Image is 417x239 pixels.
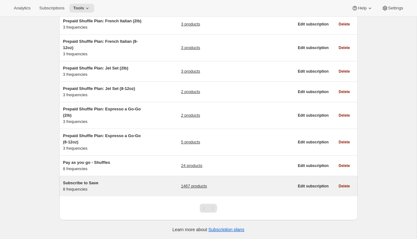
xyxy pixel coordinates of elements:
[338,140,350,145] span: Delete
[298,89,328,94] span: Edit subscription
[63,180,142,192] div: 8 frequencies
[200,204,217,213] nav: Pagination
[63,39,138,50] span: Prepaid Shuffle Plan: French Italian (8-12oz)
[298,140,328,145] span: Edit subscription
[338,184,350,189] span: Delete
[208,227,244,232] a: Subscription plans
[294,161,332,170] button: Edit subscription
[181,45,200,51] a: 3 products
[63,66,128,70] span: Prepaid Shuffle Plan: Jet Set (2lb)
[181,21,200,27] a: 3 products
[63,107,141,118] span: Prepaid Shuffle Plan: Espresso a Go-Go (2lb)
[63,106,142,125] div: 3 frequencies
[335,67,354,76] button: Delete
[294,67,332,76] button: Edit subscription
[35,4,68,13] button: Subscriptions
[298,45,328,50] span: Edit subscription
[338,163,350,168] span: Delete
[298,69,328,74] span: Edit subscription
[63,19,142,23] span: Prepaid Shuffle Plan: French Italian (2lb)
[298,113,328,118] span: Edit subscription
[69,4,94,13] button: Tools
[39,6,64,11] span: Subscriptions
[335,182,354,191] button: Delete
[358,6,366,11] span: Help
[335,111,354,120] button: Delete
[10,4,34,13] button: Analytics
[181,89,200,95] a: 2 products
[388,6,403,11] span: Settings
[378,4,407,13] button: Settings
[338,89,350,94] span: Delete
[335,20,354,29] button: Delete
[338,113,350,118] span: Delete
[298,22,328,27] span: Edit subscription
[294,182,332,191] button: Edit subscription
[338,22,350,27] span: Delete
[335,87,354,96] button: Delete
[348,4,376,13] button: Help
[181,163,202,169] a: 24 products
[63,18,142,31] div: 3 frequencies
[338,69,350,74] span: Delete
[172,226,244,233] p: Learn more about
[294,43,332,52] button: Edit subscription
[298,163,328,168] span: Edit subscription
[294,111,332,120] button: Edit subscription
[335,138,354,147] button: Delete
[63,181,99,185] span: Subscribe to Save
[63,65,142,78] div: 3 frequencies
[181,68,200,75] a: 3 products
[335,161,354,170] button: Delete
[335,43,354,52] button: Delete
[63,38,142,57] div: 3 frequencies
[294,20,332,29] button: Edit subscription
[63,160,110,165] span: Pay as you go - Shuffles
[63,133,142,152] div: 3 frequencies
[14,6,30,11] span: Analytics
[298,184,328,189] span: Edit subscription
[181,112,200,119] a: 2 products
[181,139,200,145] a: 5 products
[181,183,207,189] a: 1467 products
[63,86,142,98] div: 3 frequencies
[294,138,332,147] button: Edit subscription
[63,86,135,91] span: Prepaid Shuffle Plan: Jet Set (8-12oz)
[338,45,350,50] span: Delete
[294,87,332,96] button: Edit subscription
[63,133,141,144] span: Prepaid Shuffle Plan: Espresso a Go-Go (8-12oz)
[73,6,84,11] span: Tools
[63,159,142,172] div: 8 frequencies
